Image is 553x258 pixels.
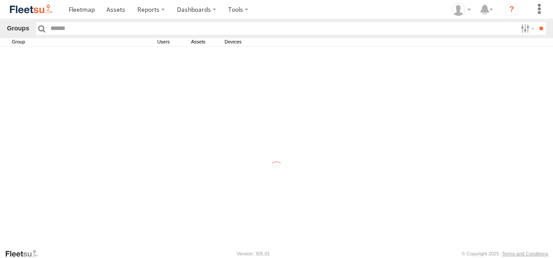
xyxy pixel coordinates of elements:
[237,251,270,256] div: Version: 305.01
[5,249,45,258] a: Visit our Website
[9,3,54,15] img: fleetsu-logo-horizontal.svg
[146,38,181,46] span: Users
[216,38,250,46] span: Devices
[181,38,216,46] span: Assets
[517,22,536,35] label: Search Filter Options
[502,251,548,256] a: Terms and Conditions
[449,3,474,16] div: Cristy Hull
[505,3,519,17] i: ?
[462,251,548,256] div: © Copyright 2025 -
[7,22,29,35] h1: Groups
[7,38,146,46] span: Group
